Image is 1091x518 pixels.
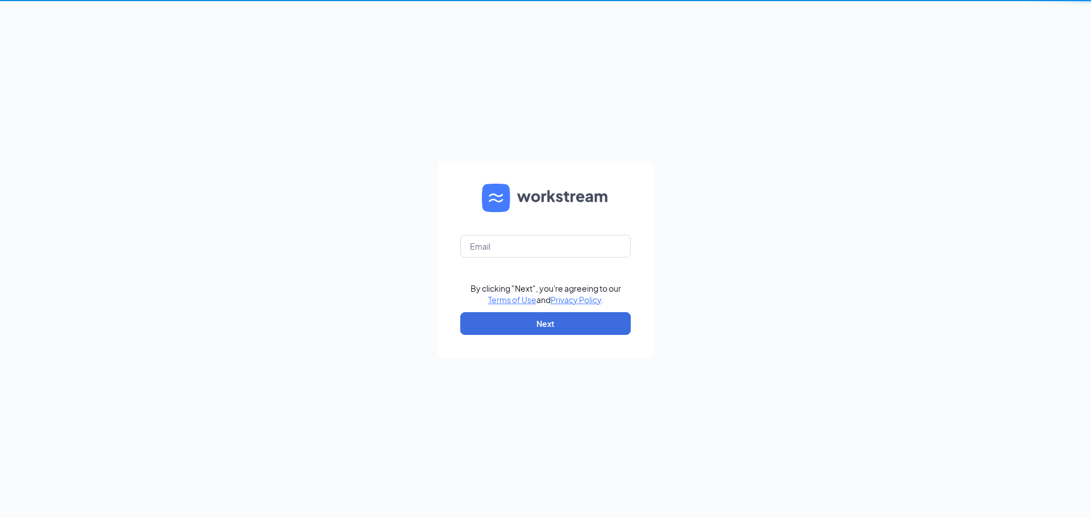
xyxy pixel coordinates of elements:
a: Terms of Use [488,295,536,305]
button: Next [460,312,631,335]
div: By clicking "Next", you're agreeing to our and . [470,283,621,305]
img: WS logo and Workstream text [482,184,609,212]
a: Privacy Policy [551,295,601,305]
input: Email [460,235,631,258]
